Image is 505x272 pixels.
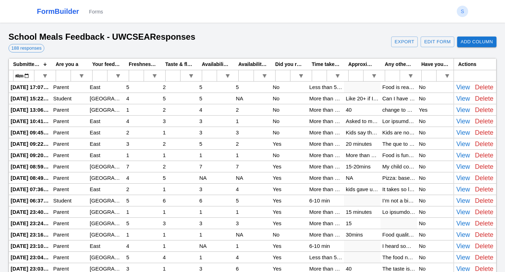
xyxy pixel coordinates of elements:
div: East [88,116,124,127]
div: 15-20mins [344,161,381,172]
div: No [417,240,454,251]
div: Parent [51,82,88,93]
div: More than 10 min [307,229,344,240]
div: [GEOGRAPHIC_DATA] [88,161,124,172]
div: 15 [344,218,381,229]
div: East [88,138,124,149]
span: Availability of food options eg. nut-free, gluten-free, vegetarian, vegan (1 being least, 10 bein... [238,61,267,67]
div: [DATE] 08:59:18 [9,161,51,172]
div: [DATE] 09:20:07 [9,150,51,161]
div: Parent [51,206,88,217]
div: Parent [51,218,88,229]
div: [GEOGRAPHIC_DATA] [88,195,124,206]
div: Yes [271,240,307,251]
button: View Details [455,229,472,240]
div: No [417,116,454,127]
div: 1 [198,252,234,263]
div: No [271,150,307,161]
div: [GEOGRAPHIC_DATA] [88,229,124,240]
button: Open Filter Menu [116,74,120,78]
span: Freshness of Food (1 being worst, 10 being best about the school canteen food) [129,61,157,67]
input: Availability of healthy choices (1 being least, 10 being lots of choices about the school canteen... [202,70,217,82]
button: View Details [455,93,472,104]
div: 1 [234,206,271,217]
div: [DATE] 23:40:12 [9,206,51,217]
div: Yes [271,252,307,263]
div: 7 [198,161,234,172]
div: [GEOGRAPHIC_DATA] [88,104,124,115]
div: 3 [234,127,271,138]
div: No [271,116,307,127]
div: Food quality cannot be improved in a short period of time. When parents raised comments in the la... [381,229,417,240]
div: Can I have my 80 cents back I paid for the egg in the fried rice and they never gave me [381,93,417,104]
div: I heard somebody got a thread in their meal and the Santa I sandwich looked to be raw bread and v... [381,240,417,251]
div: More than 10 min [307,172,344,183]
div: More than 10 min [307,127,344,138]
div: 6 [161,195,198,206]
div: NA [344,172,381,183]
div: 1 [234,240,271,251]
div: 6-10 min [307,195,344,206]
div: [DATE] 13:06:46 [9,104,51,115]
button: Open Filter Menu [299,74,303,78]
div: No [271,229,307,240]
div: 4 [161,252,198,263]
button: Open Filter Menu [409,74,413,78]
span: Taste & flavour (1 being worst, 10 being best about the school canteen food) [165,61,193,67]
button: Export [391,37,418,48]
div: Yes [271,195,307,206]
div: More than 10 min [307,150,344,161]
div: 1 [161,127,198,138]
div: 4 [234,252,271,263]
button: Open Filter Menu [79,74,84,78]
div: Lo ipsumdol sita co adipi elitse doe tempo in utla, etd mag aliqu enim admi’v Quisno exerc ullamc... [381,206,417,217]
div: 3 [198,116,234,127]
span: Time taken to get the order at the kiosk? [312,61,340,67]
div: Yes [271,161,307,172]
button: Delete Response [473,127,495,138]
div: NA [198,172,234,183]
div: 5 [234,82,271,93]
div: [GEOGRAPHIC_DATA] [88,206,124,217]
div: More than 10 min [307,184,344,195]
span: Availability of healthy choices (1 being least, 10 being lots of choices about the school canteen... [202,61,230,67]
div: No [271,104,307,115]
a: Edit Form [421,37,454,48]
div: More than 10 min [307,104,344,115]
span: Any other feedback or experiences you would like to share. [385,61,413,67]
div: [DATE] 17:07:19 [9,82,51,93]
div: [DATE] 23:10:07 [9,240,51,251]
div: No [417,138,454,149]
div: 1 [124,150,161,161]
div: No [417,218,454,229]
div: 7 [234,161,271,172]
div: Parent [51,240,88,251]
input: Availability of food options eg. nut-free, gluten-free, vegetarian, vegan (1 being least, 10 bein... [238,70,254,82]
button: View Details [455,138,472,150]
div: Parent [51,172,88,183]
div: NA [234,93,271,104]
button: View Details [455,172,472,184]
div: East [88,150,124,161]
span: Submitted At [13,61,41,67]
input: Your feedback is related to which campus: Filter Input [92,70,107,82]
span: Actions [458,61,476,67]
div: East [88,127,124,138]
div: No [417,150,454,161]
button: View Details [455,195,472,206]
div: 6-10 min [307,240,344,251]
div: 5 [234,195,271,206]
div: 40 [344,104,381,115]
input: Any other feedback or experiences you would like to share. Filter Input [385,70,400,82]
div: More than 10 min [307,218,344,229]
div: No [417,229,454,240]
div: Less than 5 min [307,82,344,93]
div: Parent [51,104,88,115]
div: Yes [271,218,307,229]
div: It takes so long to place an order that people give up on eating. They say the quality is complet... [381,184,417,195]
div: 1 [124,229,161,240]
button: Delete Response [473,172,495,184]
div: kids gave up to wait for the long que [344,184,381,195]
div: 5 [124,195,161,206]
div: Parent [51,229,88,240]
